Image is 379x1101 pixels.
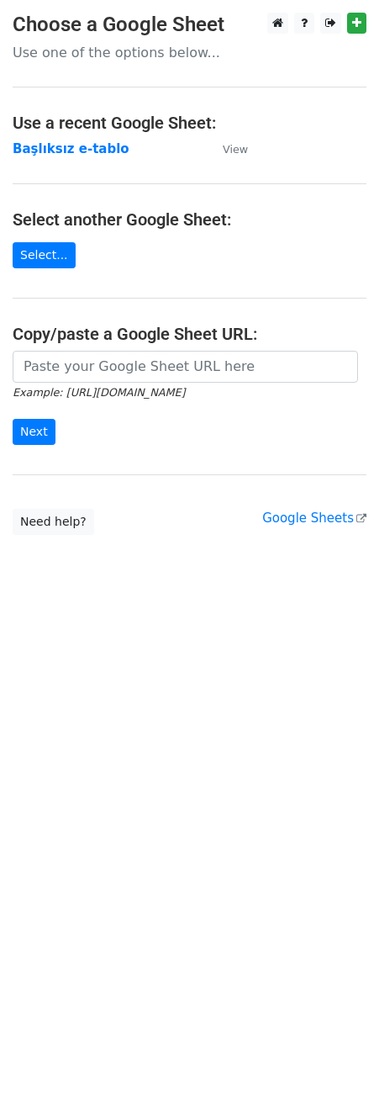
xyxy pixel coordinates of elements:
[13,386,185,399] small: Example: [URL][DOMAIN_NAME]
[13,13,366,37] h3: Choose a Google Sheet
[13,113,366,133] h4: Use a recent Google Sheet:
[13,324,366,344] h4: Copy/paste a Google Sheet URL:
[13,509,94,535] a: Need help?
[13,242,76,268] a: Select...
[13,44,366,61] p: Use one of the options below...
[262,511,366,526] a: Google Sheets
[206,141,248,156] a: View
[13,351,358,383] input: Paste your Google Sheet URL here
[13,209,366,230] h4: Select another Google Sheet:
[223,143,248,156] small: View
[13,141,129,156] a: Başlıksız e-tablo
[13,419,55,445] input: Next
